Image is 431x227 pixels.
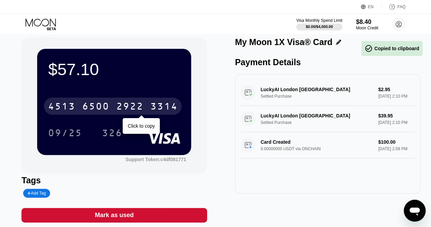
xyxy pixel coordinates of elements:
[97,124,127,141] div: 326
[296,18,342,30] div: Visa Monthly Spend Limit$0.00/$4,000.00
[82,102,109,113] div: 6500
[368,4,374,9] div: EN
[21,208,207,223] div: Mark as used
[23,189,50,198] div: Add Tag
[356,26,378,30] div: Moon Credit
[44,98,182,115] div: 4513650029223314
[128,123,155,129] div: Click to copy
[116,102,143,113] div: 2922
[365,44,419,53] div: Copied to clipboard
[404,200,426,222] iframe: Button to launch messaging window
[125,157,186,162] div: Support Token:c4df081771
[306,25,333,29] div: $0.00 / $4,000.00
[48,60,180,79] div: $57.10
[150,102,178,113] div: 3314
[27,191,46,196] div: Add Tag
[382,3,405,10] div: FAQ
[365,44,373,53] span: 
[48,102,75,113] div: 4513
[95,211,134,219] div: Mark as used
[125,157,186,162] div: Support Token: c4df081771
[397,4,405,9] div: FAQ
[21,175,207,185] div: Tags
[296,18,342,23] div: Visa Monthly Spend Limit
[235,37,333,47] div: My Moon 1X Visa® Card
[356,18,378,26] div: $8.40
[235,57,420,67] div: Payment Details
[356,18,378,30] div: $8.40Moon Credit
[361,3,382,10] div: EN
[43,124,87,141] div: 09/25
[48,128,82,139] div: 09/25
[102,128,122,139] div: 326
